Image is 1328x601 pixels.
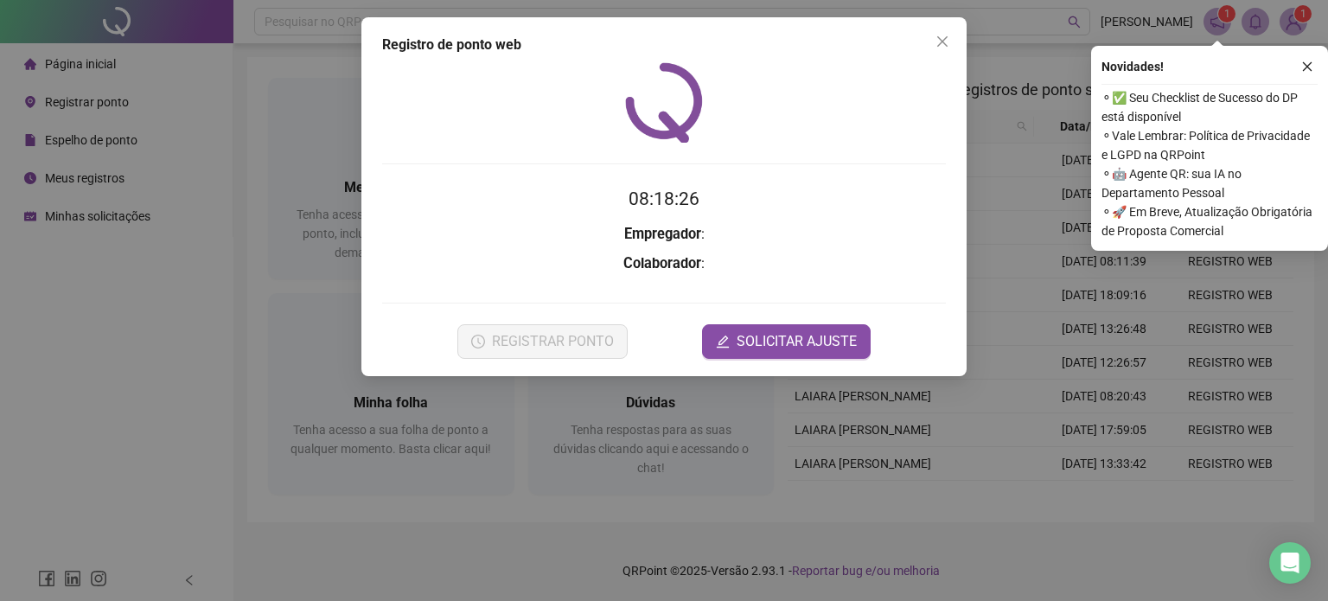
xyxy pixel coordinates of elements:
[1269,542,1311,584] div: Open Intercom Messenger
[716,335,730,348] span: edit
[702,324,871,359] button: editSOLICITAR AJUSTE
[624,226,701,242] strong: Empregador
[1101,202,1318,240] span: ⚬ 🚀 Em Breve, Atualização Obrigatória de Proposta Comercial
[1101,126,1318,164] span: ⚬ Vale Lembrar: Política de Privacidade e LGPD na QRPoint
[1101,164,1318,202] span: ⚬ 🤖 Agente QR: sua IA no Departamento Pessoal
[1301,61,1313,73] span: close
[929,28,956,55] button: Close
[737,331,857,352] span: SOLICITAR AJUSTE
[457,324,628,359] button: REGISTRAR PONTO
[382,35,946,55] div: Registro de ponto web
[935,35,949,48] span: close
[382,223,946,246] h3: :
[1101,88,1318,126] span: ⚬ ✅ Seu Checklist de Sucesso do DP está disponível
[382,253,946,275] h3: :
[1101,57,1164,76] span: Novidades !
[623,255,701,272] strong: Colaborador
[625,62,703,143] img: QRPoint
[629,189,699,209] time: 08:18:26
